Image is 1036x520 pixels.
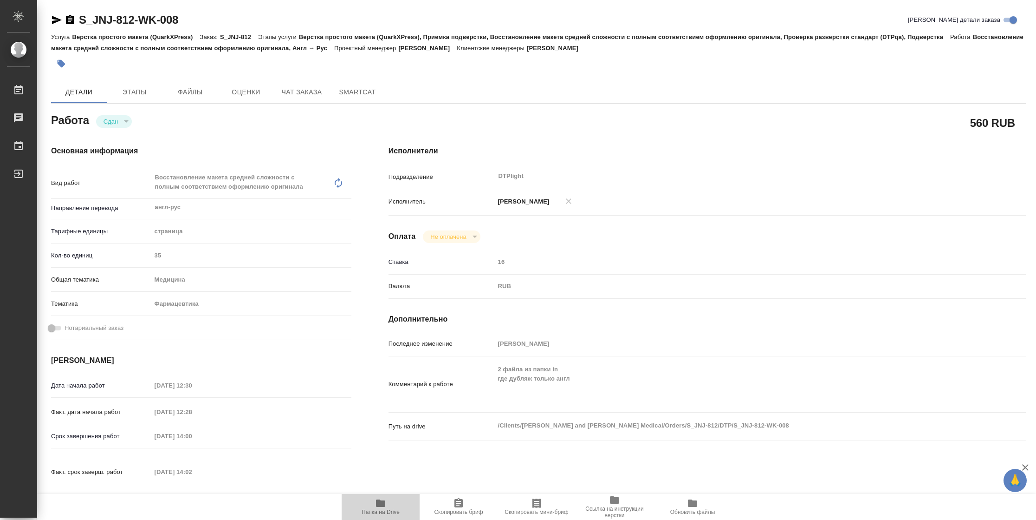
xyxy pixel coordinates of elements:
p: Кол-во единиц [51,251,151,260]
h4: Исполнители [388,145,1026,157]
p: Заказ: [200,33,220,40]
span: Обновить файлы [670,509,715,515]
p: Вид работ [51,178,151,188]
textarea: 2 файла из папки in где дубляж только англ [495,362,973,405]
span: Файлы [168,86,213,98]
h4: Основная информация [51,145,351,157]
span: Этапы [112,86,157,98]
p: Клиентские менеджеры [457,45,527,52]
input: Пустое поле [151,429,233,443]
span: SmartCat [335,86,380,98]
p: Ставка [388,257,495,267]
button: Добавить тэг [51,53,71,74]
p: S_JNJ-812 [220,33,258,40]
span: 🙏 [1007,471,1023,490]
span: Скопировать мини-бриф [505,509,568,515]
div: Медицина [151,272,351,288]
div: Сдан [96,115,132,128]
textarea: /Clients/[PERSON_NAME] and [PERSON_NAME] Medical/Orders/S_JNJ-812/DTP/S_JNJ-812-WK-008 [495,418,973,434]
p: Исполнитель [388,197,495,206]
span: Чат заказа [279,86,324,98]
p: Услуга [51,33,72,40]
p: Путь на drive [388,422,495,431]
input: Пустое поле [151,489,233,503]
span: Скопировать бриф [434,509,483,515]
button: Ссылка на инструкции верстки [576,494,654,520]
p: Верстка простого макета (QuarkXPress), Приемка подверстки, Восстановление макета средней сложност... [299,33,950,40]
p: Факт. срок заверш. работ [51,467,151,477]
h2: Работа [51,111,89,128]
input: Пустое поле [495,337,973,350]
p: Проектный менеджер [334,45,398,52]
span: [PERSON_NAME] детали заказа [908,15,1000,25]
p: Последнее изменение [388,339,495,349]
p: Направление перевода [51,204,151,213]
button: Скопировать ссылку для ЯМессенджера [51,14,62,26]
button: Обновить файлы [654,494,732,520]
p: Валюта [388,282,495,291]
p: Срок завершения работ [51,432,151,441]
span: Нотариальный заказ [65,323,123,333]
p: Тарифные единицы [51,227,151,236]
input: Пустое поле [151,379,233,392]
div: Сдан [423,230,480,243]
button: Скопировать ссылку [65,14,76,26]
p: [PERSON_NAME] [398,45,457,52]
input: Пустое поле [151,249,351,262]
h4: [PERSON_NAME] [51,355,351,366]
div: RUB [495,278,973,294]
p: Общая тематика [51,275,151,284]
p: [PERSON_NAME] [527,45,585,52]
input: Пустое поле [495,255,973,269]
h2: 560 RUB [970,115,1015,131]
div: Фармацевтика [151,296,351,312]
button: Скопировать бриф [420,494,498,520]
p: [PERSON_NAME] [495,197,550,206]
p: Верстка простого макета (QuarkXPress) [72,33,200,40]
a: S_JNJ-812-WK-008 [79,13,178,26]
input: Пустое поле [151,465,233,479]
span: Оценки [224,86,268,98]
button: Не оплачена [427,233,469,241]
input: Пустое поле [151,405,233,419]
button: Сдан [101,118,121,125]
h4: Дополнительно [388,314,1026,325]
button: Скопировать мини-бриф [498,494,576,520]
span: Ссылка на инструкции верстки [581,506,648,519]
p: Дата начала работ [51,381,151,390]
p: Срок завершения услуги [51,492,151,501]
p: Факт. дата начала работ [51,408,151,417]
p: Тематика [51,299,151,309]
span: Детали [57,86,101,98]
p: Работа [950,33,973,40]
p: Подразделение [388,172,495,182]
p: Этапы услуги [258,33,299,40]
button: 🙏 [1004,469,1027,492]
button: Папка на Drive [342,494,420,520]
p: Комментарий к работе [388,380,495,389]
div: страница [151,224,351,239]
h4: Оплата [388,231,416,242]
span: Папка на Drive [362,509,400,515]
